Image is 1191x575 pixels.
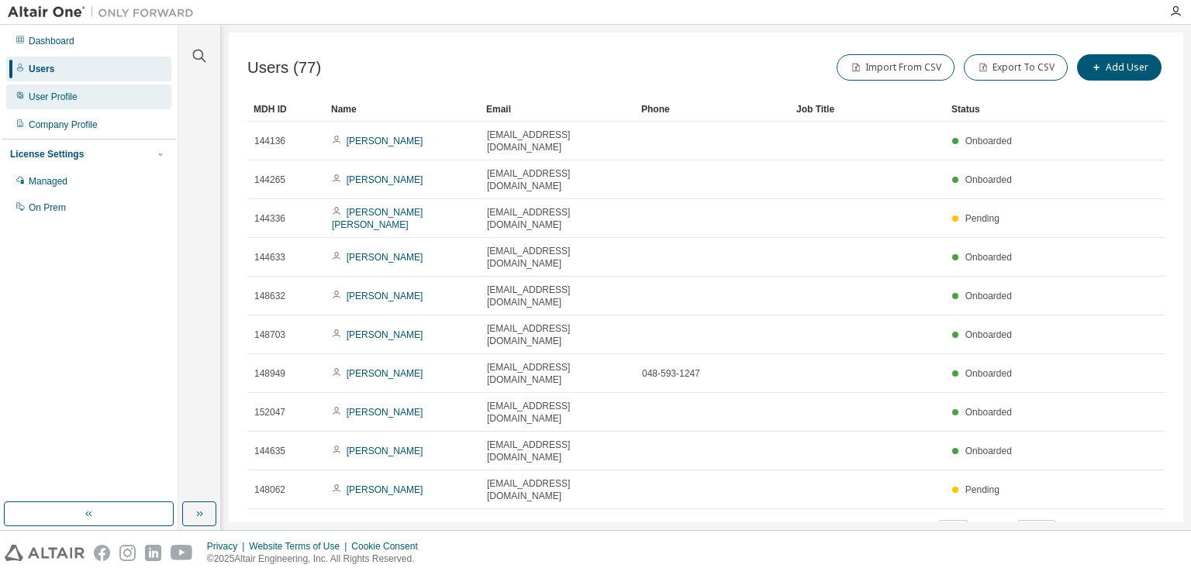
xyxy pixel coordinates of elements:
[487,129,628,153] span: [EMAIL_ADDRESS][DOMAIN_NAME]
[10,148,84,160] div: License Settings
[254,135,285,147] span: 144136
[331,97,474,122] div: Name
[347,484,423,495] a: [PERSON_NAME]
[254,406,285,418] span: 152047
[254,445,285,457] span: 144635
[487,167,628,192] span: [EMAIL_ADDRESS][DOMAIN_NAME]
[247,59,321,77] span: Users (77)
[487,206,628,231] span: [EMAIL_ADDRESS][DOMAIN_NAME]
[254,290,285,302] span: 148632
[8,5,202,20] img: Altair One
[965,446,1012,456] span: Onboarded
[641,97,784,122] div: Phone
[642,367,700,380] span: 048-593-1247
[29,201,66,214] div: On Prem
[94,545,110,561] img: facebook.svg
[347,136,423,146] a: [PERSON_NAME]
[351,540,426,553] div: Cookie Consent
[964,54,1068,81] button: Export To CSV
[254,212,285,225] span: 144336
[965,484,999,495] span: Pending
[29,63,54,75] div: Users
[965,407,1012,418] span: Onboarded
[965,291,1012,301] span: Onboarded
[254,329,285,341] span: 148703
[332,207,423,230] a: [PERSON_NAME] [PERSON_NAME]
[965,329,1012,340] span: Onboarded
[207,540,249,553] div: Privacy
[254,251,285,263] span: 144633
[796,97,939,122] div: Job Title
[207,553,427,566] p: © 2025 Altair Engineering, Inc. All Rights Reserved.
[171,545,193,561] img: youtube.svg
[5,545,85,561] img: altair_logo.svg
[29,119,98,131] div: Company Profile
[1077,54,1162,81] button: Add User
[965,213,999,224] span: Pending
[254,174,285,186] span: 144265
[249,540,351,553] div: Website Terms of Use
[872,520,968,540] span: Items per page
[487,400,628,425] span: [EMAIL_ADDRESS][DOMAIN_NAME]
[29,35,74,47] div: Dashboard
[487,477,628,502] span: [EMAIL_ADDRESS][DOMAIN_NAME]
[145,545,161,561] img: linkedin.svg
[347,252,423,263] a: [PERSON_NAME]
[347,174,423,185] a: [PERSON_NAME]
[487,245,628,270] span: [EMAIL_ADDRESS][DOMAIN_NAME]
[29,175,67,188] div: Managed
[965,368,1012,379] span: Onboarded
[837,54,955,81] button: Import From CSV
[347,368,423,379] a: [PERSON_NAME]
[29,91,78,103] div: User Profile
[951,97,1084,122] div: Status
[965,252,1012,263] span: Onboarded
[965,136,1012,146] span: Onboarded
[347,291,423,301] a: [PERSON_NAME]
[965,174,1012,185] span: Onboarded
[347,407,423,418] a: [PERSON_NAME]
[486,97,629,122] div: Email
[487,439,628,463] span: [EMAIL_ADDRESS][DOMAIN_NAME]
[347,329,423,340] a: [PERSON_NAME]
[487,284,628,308] span: [EMAIL_ADDRESS][DOMAIN_NAME]
[254,97,319,122] div: MDH ID
[254,484,285,496] span: 148062
[347,446,423,456] a: [PERSON_NAME]
[119,545,136,561] img: instagram.svg
[487,322,628,347] span: [EMAIL_ADDRESS][DOMAIN_NAME]
[982,520,1055,540] span: Page n.
[487,361,628,386] span: [EMAIL_ADDRESS][DOMAIN_NAME]
[254,367,285,380] span: 148949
